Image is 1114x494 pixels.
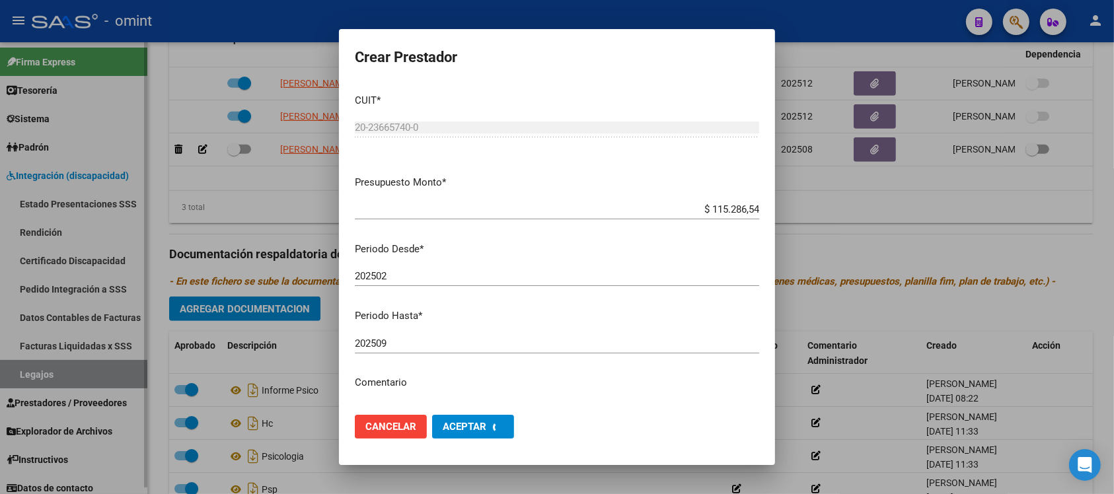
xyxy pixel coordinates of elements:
p: Comentario [355,375,759,390]
p: Periodo Hasta [355,308,759,324]
p: CUIT [355,93,759,108]
p: Presupuesto Monto [355,175,759,190]
button: Cancelar [355,415,427,439]
p: Periodo Desde [355,242,759,257]
span: Cancelar [365,421,416,433]
span: Aceptar [443,421,486,433]
div: Open Intercom Messenger [1069,449,1101,481]
h2: Crear Prestador [355,45,759,70]
button: Aceptar [432,415,514,439]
